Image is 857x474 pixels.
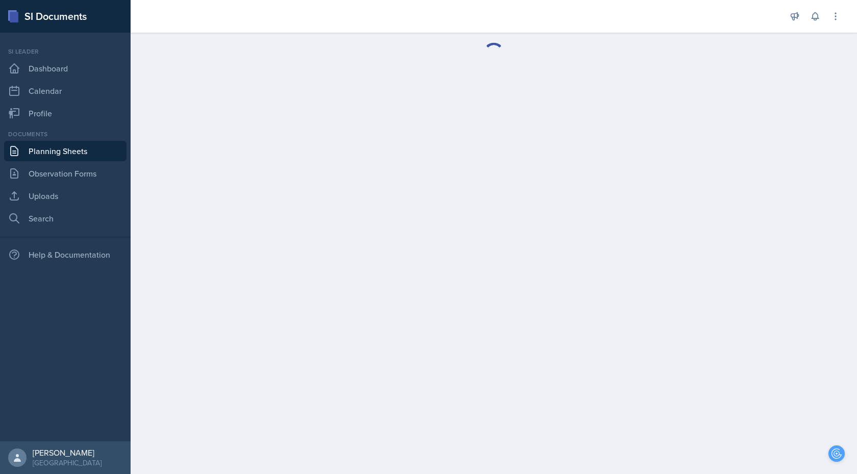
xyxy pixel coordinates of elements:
a: Search [4,208,127,229]
div: [PERSON_NAME] [33,447,102,458]
div: Documents [4,130,127,139]
div: [GEOGRAPHIC_DATA] [33,458,102,468]
a: Profile [4,103,127,123]
div: Help & Documentation [4,244,127,265]
a: Dashboard [4,58,127,79]
div: Si leader [4,47,127,56]
a: Uploads [4,186,127,206]
a: Observation Forms [4,163,127,184]
a: Planning Sheets [4,141,127,161]
a: Calendar [4,81,127,101]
